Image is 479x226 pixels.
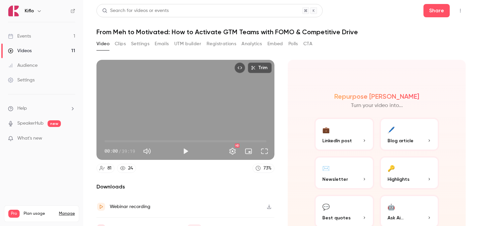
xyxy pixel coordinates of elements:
h1: From Meh to Motivated: How to Activate GTM Teams with FOMO & Competitive Drive [96,28,466,36]
div: Search for videos or events [102,7,169,14]
div: HD [235,144,239,148]
button: 🔑Highlights [380,156,439,189]
button: ✉️Newsletter [314,156,374,189]
button: Full screen [258,145,271,158]
div: 🤖 [388,201,395,212]
div: Videos [8,48,32,54]
button: 🖊️Blog article [380,118,439,151]
div: Audience [8,62,38,69]
span: 39:19 [122,148,135,155]
h2: Downloads [96,183,274,191]
button: Emails [155,39,169,49]
button: UTM builder [174,39,201,49]
span: Help [17,105,27,112]
button: CTA [303,39,312,49]
div: Events [8,33,31,40]
span: Plan usage [24,211,55,216]
button: Mute [140,145,154,158]
span: Best quotes [322,214,351,221]
div: 🔑 [388,163,395,173]
button: Share [423,4,450,17]
button: Clips [115,39,126,49]
div: 24 [128,165,133,172]
span: / [118,148,121,155]
span: 00:00 [104,148,118,155]
div: 🖊️ [388,124,395,135]
button: Video [96,39,109,49]
span: Blog article [388,137,413,144]
div: Webinar recording [110,203,150,211]
button: Polls [288,39,298,49]
div: 💼 [322,124,330,135]
button: Trim [248,62,272,73]
div: 73 % [263,165,271,172]
span: Newsletter [322,176,348,183]
a: SpeakerHub [17,120,44,127]
iframe: Noticeable Trigger [67,136,75,142]
div: ✉️ [322,163,330,173]
span: What's new [17,135,42,142]
button: Analytics [241,39,262,49]
div: 💬 [322,201,330,212]
button: 💼LinkedIn post [314,118,374,151]
span: Ask Ai... [388,214,403,221]
a: Manage [59,211,75,216]
button: Settings [131,39,149,49]
a: 73% [252,164,274,173]
li: help-dropdown-opener [8,105,75,112]
p: Turn your video into... [351,102,403,110]
button: Embed video [235,62,245,73]
a: 24 [117,164,136,173]
span: new [48,120,61,127]
h2: Repurpose [PERSON_NAME] [334,92,419,100]
div: Settings [8,77,35,83]
span: Highlights [388,176,409,183]
button: Turn on miniplayer [242,145,255,158]
div: 81 [107,165,111,172]
a: 81 [96,164,114,173]
button: Registrations [207,39,236,49]
button: Play [179,145,192,158]
button: Top Bar Actions [455,5,466,16]
h6: Kiflo [25,8,34,14]
span: LinkedIn post [322,137,352,144]
img: Kiflo [8,6,19,16]
button: Embed [267,39,283,49]
div: 00:00 [104,148,135,155]
button: Settings [226,145,239,158]
span: Pro [8,210,20,218]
